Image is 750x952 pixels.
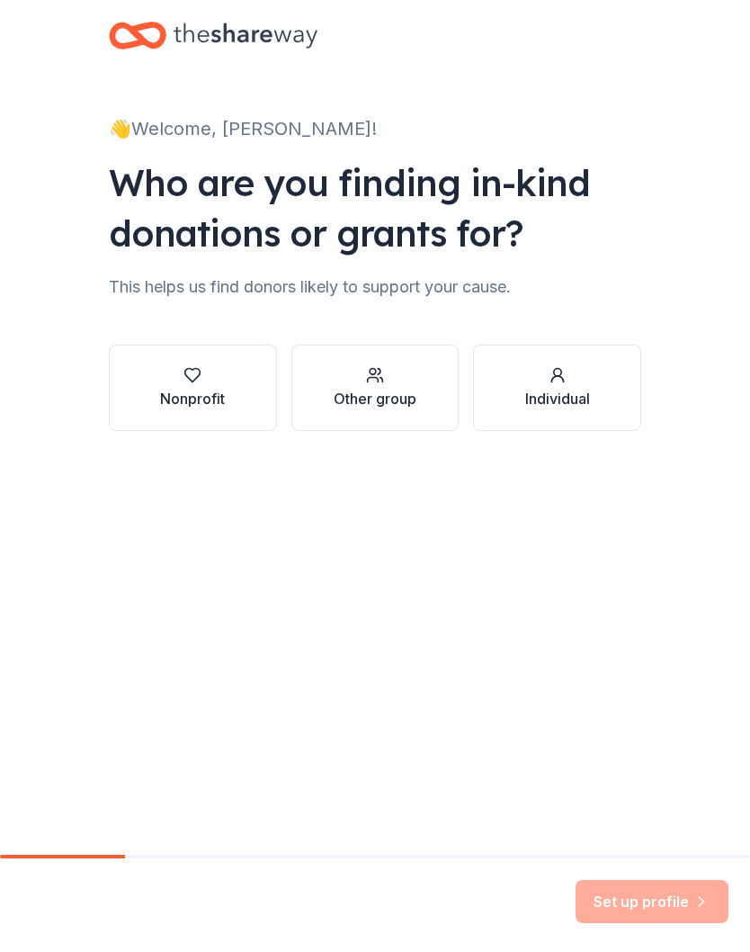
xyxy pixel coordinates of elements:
[334,388,416,409] div: Other group
[109,345,277,431] button: Nonprofit
[109,114,641,143] div: 👋 Welcome, [PERSON_NAME]!
[473,345,641,431] button: Individual
[525,388,590,409] div: Individual
[291,345,460,431] button: Other group
[109,273,641,301] div: This helps us find donors likely to support your cause.
[109,157,641,258] div: Who are you finding in-kind donations or grants for?
[160,388,225,409] div: Nonprofit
